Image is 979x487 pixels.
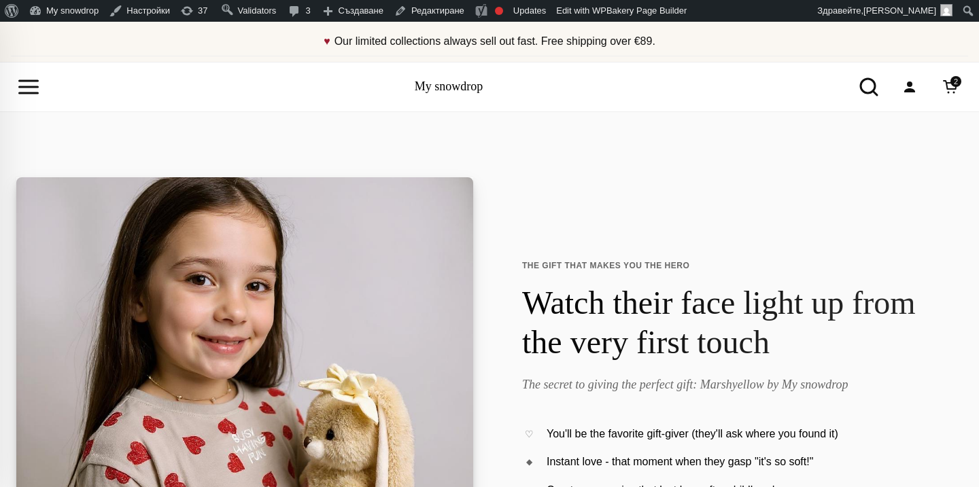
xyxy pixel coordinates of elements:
[522,378,946,393] h2: The secret to giving the perfect gift: Marshyellow by My snowdrop
[495,7,503,15] div: Focus keyphrase not set
[11,27,968,56] div: Announcement
[863,5,936,16] span: [PERSON_NAME]
[522,283,946,361] h1: Watch their face light up from the very first touch
[547,425,838,443] span: You'll be the favorite gift-giver (they'll ask where you found it)
[854,72,884,102] button: Open search
[324,35,330,47] span: ♥
[950,76,961,87] span: 2
[522,259,946,272] span: THE GIFT THAT MAKES YOU THE HERO
[415,79,483,93] a: My snowdrop
[334,35,655,47] span: Our limited collections always sell out fast. Free shipping over €89.
[547,453,813,471] span: Instant love - that moment when they gasp "it's so soft!"
[895,72,925,102] a: Account
[935,72,965,102] a: Cart
[14,72,44,102] button: Open menu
